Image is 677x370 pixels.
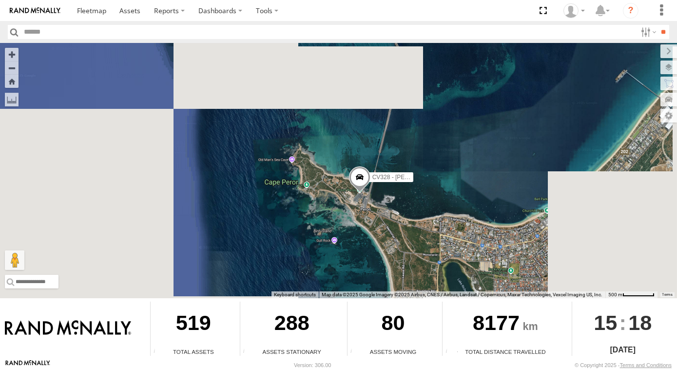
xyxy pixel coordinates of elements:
i: ? [623,3,638,19]
div: Total number of assets current stationary. [240,349,255,356]
button: Zoom out [5,61,19,75]
div: 519 [151,302,236,348]
button: Zoom in [5,48,19,61]
a: Visit our Website [5,360,50,370]
span: 18 [628,302,652,344]
div: 80 [348,302,439,348]
button: Map Scale: 500 m per 62 pixels [605,291,658,298]
label: Search Filter Options [637,25,658,39]
button: Zoom Home [5,75,19,88]
div: Total number of assets current in transit. [348,349,362,356]
div: Version: 306.00 [294,362,331,368]
div: © Copyright 2025 - [575,362,672,368]
button: Keyboard shortcuts [274,291,316,298]
img: rand-logo.svg [10,7,60,14]
label: Measure [5,93,19,106]
div: Assets Stationary [240,348,344,356]
div: [DATE] [572,344,674,356]
div: Total number of Enabled Assets [151,349,165,356]
a: Terms and Conditions [620,362,672,368]
span: 500 m [608,292,622,297]
div: Jaydon Walker [560,3,588,18]
span: Map data ©2025 Google Imagery ©2025 Airbus, CNES / Airbus, Landsat / Copernicus, Maxar Technologi... [322,292,602,297]
img: Rand McNally [5,320,131,337]
span: CV328 - [PERSON_NAME] Dancer [372,174,464,181]
div: Total Distance Travelled [443,348,568,356]
span: 15 [594,302,617,344]
div: Total Assets [151,348,236,356]
div: 8177 [443,302,568,348]
div: 288 [240,302,344,348]
label: Map Settings [660,109,677,123]
a: Terms (opens in new tab) [662,292,673,296]
div: Assets Moving [348,348,439,356]
div: : [572,302,674,344]
div: Total distance travelled by all assets within specified date range and applied filters [443,349,457,356]
button: Drag Pegman onto the map to open Street View [5,250,24,270]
